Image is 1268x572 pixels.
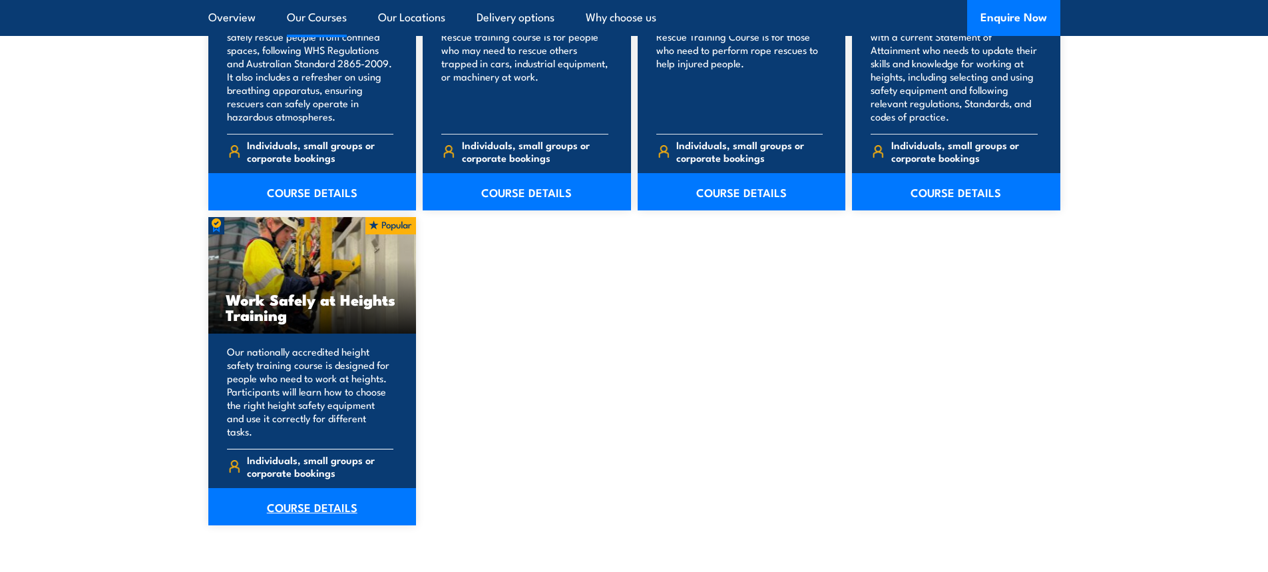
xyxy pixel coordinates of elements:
p: This refresher course is for anyone with a current Statement of Attainment who needs to update th... [871,17,1038,123]
a: COURSE DETAILS [852,173,1060,210]
a: COURSE DETAILS [423,173,631,210]
h3: Work Safely at Heights Training [226,292,399,322]
span: Individuals, small groups or corporate bookings [462,139,608,164]
a: COURSE DETAILS [638,173,846,210]
span: Individuals, small groups or corporate bookings [247,453,393,479]
span: Individuals, small groups or corporate bookings [676,139,823,164]
p: Our nationally accredited Vertical Rescue Training Course is for those who need to perform rope r... [656,17,823,123]
a: COURSE DETAILS [208,173,417,210]
span: Individuals, small groups or corporate bookings [247,139,393,164]
p: Our nationally accredited Road Crash Rescue training course is for people who may need to rescue ... [441,17,608,123]
p: Our nationally accredited height safety training course is designed for people who need to work a... [227,345,394,438]
p: This course teaches your team how to safely rescue people from confined spaces, following WHS Reg... [227,17,394,123]
span: Individuals, small groups or corporate bookings [891,139,1038,164]
a: COURSE DETAILS [208,488,417,525]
